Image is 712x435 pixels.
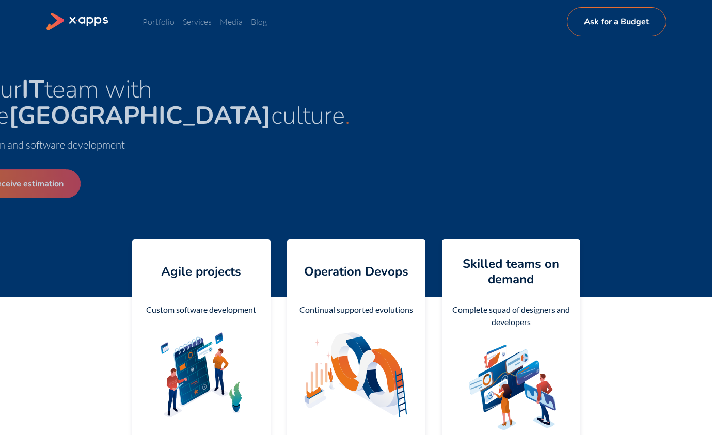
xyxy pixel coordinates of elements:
[304,264,408,279] h4: Operation Devops
[143,17,175,27] a: Portfolio
[183,17,212,27] a: Services
[567,7,666,36] a: Ask for a Budget
[94,72,117,106] strong: IT
[161,264,241,279] h4: Agile projects
[46,138,197,151] span: Design and software development
[251,17,267,27] a: Blog
[450,303,572,328] div: Complete squad of designers and developers
[450,256,572,287] h4: Skilled teams on demand
[295,303,417,316] div: Continual supported evolutions
[220,17,243,27] a: Media
[46,169,153,198] a: Receive estimation
[81,99,343,133] strong: [GEOGRAPHIC_DATA]
[46,72,417,133] span: Your team with the culture
[140,303,262,316] div: Custom software development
